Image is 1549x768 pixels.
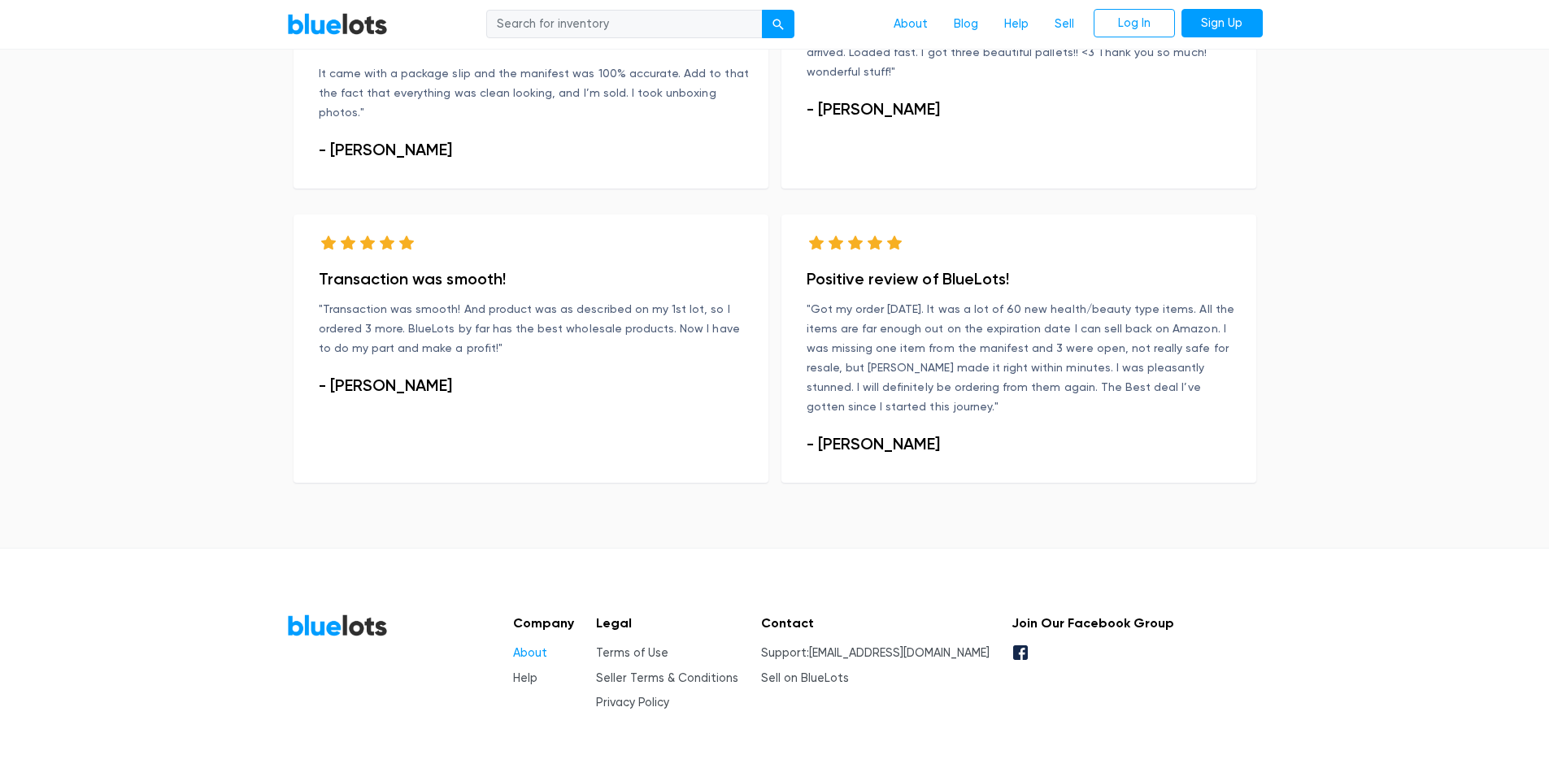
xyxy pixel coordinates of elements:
h5: Contact [761,615,990,631]
a: Sign Up [1181,9,1263,38]
p: It came with a package slip and the manifest was 100% accurate. Add to that the fact that everyth... [319,64,752,123]
a: Log In [1094,9,1175,38]
a: BlueLots [287,614,388,637]
h3: - [PERSON_NAME] [807,434,1240,453]
h5: Company [513,615,574,631]
li: Support: [761,644,990,662]
h4: Transaction was smooth! [319,269,752,289]
a: Seller Terms & Conditions [596,671,738,685]
a: Help [513,671,537,685]
h5: Legal [596,615,738,631]
a: About [513,646,547,660]
h3: - [PERSON_NAME] [319,140,752,159]
h5: Join Our Facebook Group [1012,615,1174,631]
p: "Got my order [DATE]. It was a lot of 60 new health/beauty type items. All the items are far enou... [807,300,1240,417]
input: Search for inventory [486,10,763,39]
h3: - [PERSON_NAME] [807,99,1240,119]
a: [EMAIL_ADDRESS][DOMAIN_NAME] [809,646,990,660]
a: Blog [941,9,991,40]
h3: - [PERSON_NAME] [319,375,752,395]
a: Terms of Use [596,646,668,660]
a: Help [991,9,1042,40]
p: "Transaction was smooth! And product was as described on my 1st lot, so I ordered 3 more. BlueLot... [319,300,752,358]
a: About [881,9,941,40]
a: Privacy Policy [596,696,669,709]
a: Sell [1042,9,1087,40]
a: Sell on BlueLots [761,671,849,685]
h4: Positive review of BlueLots! [807,269,1240,289]
a: BlueLots [287,12,388,36]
